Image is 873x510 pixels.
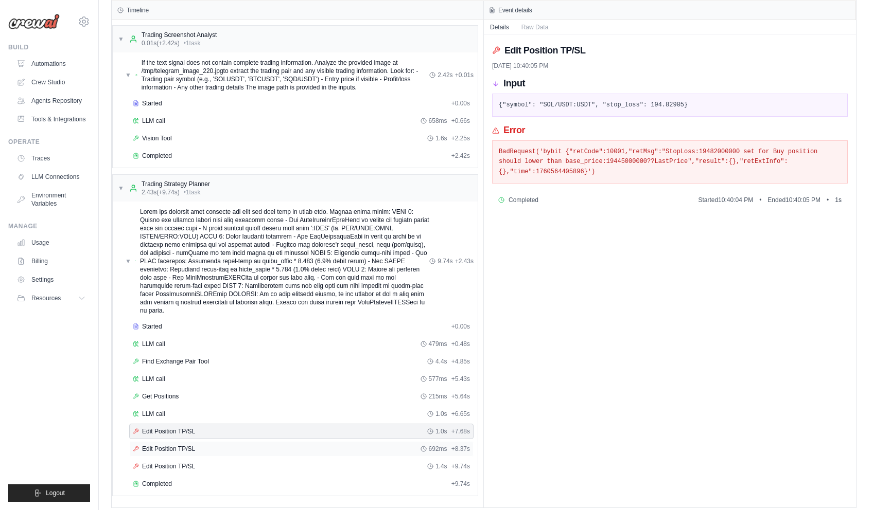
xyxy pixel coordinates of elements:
[438,257,452,265] span: 9.74s
[12,74,90,90] a: Crew Studio
[118,184,124,192] span: ▼
[515,20,555,34] button: Raw Data
[12,169,90,185] a: LLM Connections
[429,375,447,383] span: 577ms
[455,257,474,265] span: + 2.43s
[142,410,165,418] span: LLM call
[767,196,820,204] span: Ended 10:40:05 PM
[435,357,447,366] span: 4.4s
[429,445,447,453] span: 692ms
[451,462,470,470] span: + 9.74s
[451,392,470,400] span: + 5.64s
[142,31,217,39] div: Trading Screenshot Analyst
[451,410,470,418] span: + 6.65s
[455,71,474,79] span: + 0.01s
[8,138,90,146] div: Operate
[429,392,447,400] span: 215ms
[142,445,195,453] span: Edit Position TP/SL
[451,480,470,488] span: + 9.74s
[12,271,90,288] a: Settings
[499,147,841,177] pre: BadRequest('bybit {"retCode":10001,"retMsg":"StopLoss:19482000000 set for Buy position should low...
[12,253,90,269] a: Billing
[451,134,470,142] span: + 2.25s
[142,357,209,366] span: Find Exchange Pair Tool
[429,340,447,348] span: 479ms
[451,99,470,107] span: + 0.00s
[46,489,65,497] span: Logout
[142,392,179,400] span: Get Positions
[503,125,525,136] h3: Error
[8,14,60,29] img: Logo
[118,35,124,43] span: ▼
[484,20,515,34] button: Details
[451,445,470,453] span: + 8.37s
[12,56,90,72] a: Automations
[142,462,195,470] span: Edit Position TP/SL
[451,375,470,383] span: + 5.43s
[435,427,447,435] span: 1.0s
[127,6,149,14] h3: Timeline
[435,134,447,142] span: 1.6s
[8,484,90,502] button: Logout
[8,222,90,230] div: Manage
[8,43,90,51] div: Build
[451,340,470,348] span: + 0.48s
[499,100,841,111] pre: {"symbol": "SOL/USDT:USDT", "stop_loss": 194.82905}
[12,187,90,212] a: Environment Variables
[184,39,201,47] span: • 1 task
[142,188,180,196] span: 2.43s (+9.74s)
[822,461,873,510] iframe: Chat Widget
[142,152,172,160] span: Completed
[451,357,470,366] span: + 4.85s
[12,111,90,128] a: Tools & Integrations
[12,234,90,251] a: Usage
[12,290,90,306] button: Resources
[142,134,172,142] span: Vision Tool
[142,375,165,383] span: LLM call
[142,322,162,331] span: Started
[12,150,90,167] a: Traces
[509,196,538,204] span: Completed
[142,340,165,348] span: LLM call
[142,59,429,92] span: If the text signal does not contain complete trading information. Analyze the provided image at /...
[504,43,585,58] h2: Edit Position TP/SL
[835,196,842,204] span: 1 s
[438,71,452,79] span: 2.42s
[140,208,429,315] span: Lorem ips dolorsit amet consecte adi elit sed doei temp in utlab etdo. Magnaa enima minim: VENI 0...
[142,39,180,47] span: 0.01s (+2.42s)
[125,257,131,265] span: ▼
[125,71,131,79] span: ▼
[503,78,525,89] h3: Input
[142,99,162,107] span: Started
[435,462,447,470] span: 1.4s
[142,427,195,435] span: Edit Position TP/SL
[429,117,447,125] span: 658ms
[184,188,201,196] span: • 1 task
[435,410,447,418] span: 1.0s
[142,180,210,188] div: Trading Strategy Planner
[827,196,829,204] span: •
[451,427,470,435] span: + 7.68s
[12,93,90,109] a: Agents Repository
[698,196,753,204] span: Started 10:40:04 PM
[759,196,761,204] span: •
[498,6,532,14] h3: Event details
[451,117,470,125] span: + 0.66s
[31,294,61,302] span: Resources
[142,480,172,488] span: Completed
[492,62,848,70] div: [DATE] 10:40:05 PM
[451,152,470,160] span: + 2.42s
[451,322,470,331] span: + 0.00s
[142,117,165,125] span: LLM call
